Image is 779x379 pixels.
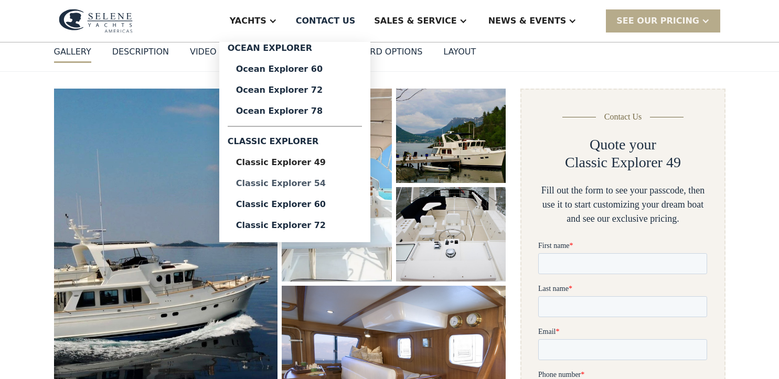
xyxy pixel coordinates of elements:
div: Yachts [230,15,266,27]
a: open lightbox [396,187,506,281]
a: Classic Explorer 60 [228,194,362,215]
div: Ocean Explorer [228,42,362,59]
div: GALLERY [54,46,91,58]
div: SEE Our Pricing [616,15,699,27]
a: standard options [336,46,423,63]
img: 50 foot motor yacht [396,89,506,183]
a: Classic Explorer 49 [228,152,362,173]
a: Classic Explorer 54 [228,173,362,194]
a: Ocean Explorer 78 [228,101,362,122]
a: layout [443,46,476,63]
div: Classic Explorer 54 [236,179,354,188]
div: Ocean Explorer 78 [236,107,354,115]
div: Classic Explorer 49 [236,158,354,167]
div: News & EVENTS [488,15,567,27]
div: Fill out the form to see your passcode, then use it to start customizing your dream boat and see ... [538,183,707,226]
a: open lightbox [396,89,506,183]
div: Contact Us [604,111,642,123]
img: 50 foot motor yacht [396,187,506,281]
div: DESCRIPTION [112,46,169,58]
a: Ocean Explorer 72 [228,80,362,101]
a: Classic Explorer 72 [228,215,362,236]
div: Ocean Explorer 72 [236,86,354,94]
a: DESCRIPTION [112,46,169,63]
div: Classic Explorer 72 [236,221,354,230]
div: Ocean Explorer 60 [236,65,354,73]
h2: Quote your [590,136,656,154]
h2: Classic Explorer 49 [565,154,681,171]
div: Classic Explorer 60 [236,200,354,209]
a: Ocean Explorer 60 [228,59,362,80]
div: SEE Our Pricing [606,9,720,32]
div: Contact US [296,15,356,27]
div: layout [443,46,476,58]
a: VIDEO [190,46,217,63]
a: GALLERY [54,46,91,63]
div: standard options [336,46,423,58]
img: logo [59,9,133,33]
div: VIDEO [190,46,217,58]
nav: Yachts [219,42,370,242]
div: Sales & Service [374,15,456,27]
div: Classic Explorer [228,131,362,152]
